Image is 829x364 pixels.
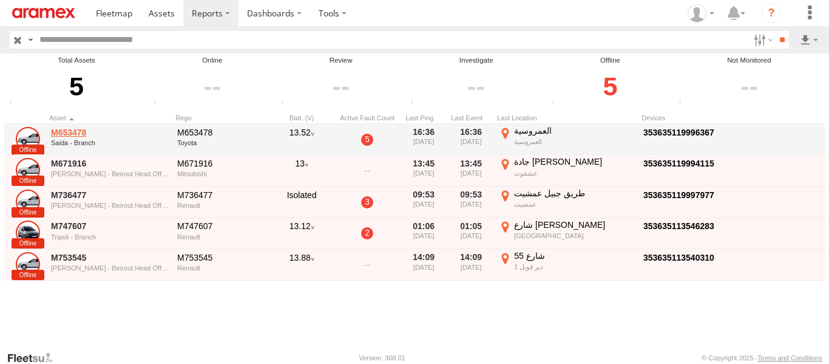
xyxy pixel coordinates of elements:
div: [PERSON_NAME] - Beirout Head Office [51,264,169,272]
div: Assets that have not communicated at least once with the server in the last 48hrs [549,98,567,108]
div: 13.12 [271,219,332,249]
div: 13.88 [271,250,332,280]
div: Assets that have not communicated at least once with the server in the last 6hrs [277,98,296,108]
a: M671916 [51,158,169,169]
label: Click to View Event Location [497,250,637,280]
a: Click to View Device Details [643,253,714,263]
div: [PERSON_NAME] - Beirout Head Office [51,202,169,209]
div: 5 [6,66,147,108]
a: M747607 [51,221,169,232]
div: The health of these assets types is not monitored. [675,98,694,108]
label: Click to View Event Location [497,125,637,154]
a: Click to View Device Details [643,159,714,168]
div: شارع [PERSON_NAME] [514,219,635,230]
div: © Copyright 2025 - [702,354,822,362]
div: M671916 [177,158,265,169]
a: M753545 [51,252,169,263]
div: Total number of Enabled and Paused Assets [6,98,24,108]
div: 13 [271,156,332,185]
div: Not Monitored [675,55,823,66]
a: 3 [361,196,373,208]
div: Offline [549,55,672,66]
div: جادة [PERSON_NAME] [514,156,635,167]
a: Click to View Device Details [643,128,714,137]
div: Version: 308.01 [359,354,405,362]
div: 16:36 [DATE] [450,125,492,154]
div: Total Assets [6,55,147,66]
a: Click to View Device Details [643,190,714,200]
a: M736477 [51,190,169,201]
div: 14:09 [DATE] [450,250,492,280]
a: Visit our Website [7,352,63,364]
div: Click to filter by Investigate [408,66,545,108]
div: Click to Sort [450,114,492,122]
div: Click to Sort [402,114,445,122]
div: Renault [177,264,265,272]
a: 2 [361,227,373,239]
label: Click to View Event Location [497,188,637,217]
label: Search Query [25,31,35,49]
div: Review [277,55,404,66]
a: M653478 [51,127,169,138]
div: 09:53 [DATE] [402,188,445,217]
div: Click to Sort [175,114,266,122]
i: ? [762,4,781,23]
label: Click to View Event Location [497,219,637,249]
label: Search Filter Options [749,31,775,49]
div: Click to Sort [49,114,171,122]
div: Batt. (V) [271,114,332,122]
div: 01:06 [DATE] [402,219,445,249]
div: Renault [177,202,265,209]
a: Terms and Conditions [758,354,822,362]
label: Click to View Event Location [497,156,637,185]
div: 16:36 [DATE] [402,125,445,154]
div: Toyota [177,139,265,146]
img: aramex-logo.svg [12,8,75,18]
a: Click to View Asset Details [16,190,40,214]
div: 09:53 [DATE] [450,188,492,217]
div: Number of assets that have communicated at least once in the last 6hrs [151,98,169,108]
div: Click to filter by Not Monitored [675,66,823,108]
div: Renault [177,233,265,241]
div: M753545 [177,252,265,263]
div: [GEOGRAPHIC_DATA] [514,232,635,240]
div: Mitsubishi [177,170,265,177]
div: Saida - Branch [51,139,169,146]
a: Click to View Asset Details [16,221,40,245]
div: Mazen Siblini [683,4,719,22]
div: Active Fault Count [337,114,398,122]
div: 13:45 [DATE] [402,156,445,185]
a: Click to View Asset Details [16,252,40,276]
div: Click to filter by Review [277,66,404,108]
div: Devices [641,114,763,122]
div: 13.52 [271,125,332,154]
div: Tripoli - Branch [51,233,169,241]
div: عمشيت [514,200,635,208]
div: شارع 55 [514,250,635,261]
div: 01:05 [DATE] [450,219,492,249]
div: العمروسية [514,125,635,136]
div: M747607 [177,221,265,232]
div: 13:45 [DATE] [450,156,492,185]
div: [PERSON_NAME] - Beirout Head Office [51,170,169,177]
div: دير قوبل 1 [514,263,635,271]
div: العمروسية [514,137,635,146]
a: Click to View Device Details [643,221,714,231]
div: Click to filter by Online [151,66,274,108]
div: M736477 [177,190,265,201]
div: Last Location [497,114,637,122]
a: 5 [361,134,373,146]
div: Assets that have not communicated with the server in the last 24hrs [408,98,426,108]
a: Click to View Asset Details [16,158,40,182]
div: Investigate [408,55,545,66]
div: طريق جبيل عمشيت [514,188,635,199]
div: عشقوت [514,169,635,177]
a: Click to View Asset Details [16,127,40,151]
div: M653478 [177,127,265,138]
label: Export results as... [799,31,819,49]
div: 14:09 [DATE] [402,250,445,280]
div: Click to filter by Offline [549,66,672,108]
div: Online [151,55,274,66]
